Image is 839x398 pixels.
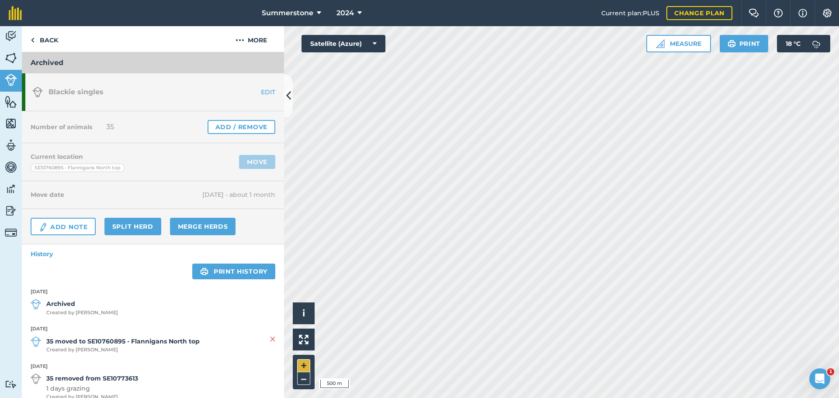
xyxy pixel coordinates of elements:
[49,88,104,96] span: Blackie singles
[170,218,236,235] a: Merge Herds
[5,204,17,217] img: svg+xml;base64,PD94bWwgdmVyc2lvbj0iMS4wIiBlbmNvZGluZz0idXRmLTgiPz4KPCEtLSBHZW5lcmF0b3I6IEFkb2JlIE...
[46,309,118,317] span: Created by [PERSON_NAME]
[218,26,284,52] button: More
[646,35,711,52] button: Measure
[32,87,43,97] img: svg+xml;base64,PD94bWwgdmVyc2lvbj0iMS4wIiBlbmNvZGluZz0idXRmLTgiPz4KPCEtLSBHZW5lcmF0b3I6IEFkb2JlIE...
[656,39,665,48] img: Ruler icon
[31,336,41,347] img: svg+xml;base64,PD94bWwgdmVyc2lvbj0iMS4wIiBlbmNvZGluZz0idXRmLTgiPz4KPCEtLSBHZW5lcmF0b3I6IEFkb2JlIE...
[22,52,284,73] h3: Archived
[302,308,305,319] span: i
[749,9,759,17] img: Two speech bubbles overlapping with the left bubble in the forefront
[786,35,801,52] span: 18 ° C
[5,30,17,43] img: svg+xml;base64,PD94bWwgdmVyc2lvbj0iMS4wIiBlbmNvZGluZz0idXRmLTgiPz4KPCEtLSBHZW5lcmF0b3I6IEFkb2JlIE...
[31,35,35,45] img: svg+xml;base64,PHN2ZyB4bWxucz0iaHR0cDovL3d3dy53My5vcmcvMjAwMC9zdmciIHdpZHRoPSI5IiBoZWlnaHQ9IjI0Ii...
[31,164,125,172] div: SE10760895 - Flannigans North top
[46,346,200,354] span: Created by [PERSON_NAME]
[22,244,284,264] a: History
[728,38,736,49] img: svg+xml;base64,PHN2ZyB4bWxucz0iaHR0cDovL3d3dy53My5vcmcvMjAwMC9zdmciIHdpZHRoPSIxOSIgaGVpZ2h0PSIyNC...
[9,6,22,20] img: fieldmargin Logo
[262,8,313,18] span: Summerstone
[104,218,161,235] a: Split herd
[46,374,138,383] strong: 35 removed from SE10773613
[601,8,659,18] span: Current plan : PLUS
[302,35,385,52] button: Satellite (Azure)
[773,9,784,17] img: A question mark icon
[202,190,275,199] span: [DATE] - about 1 month
[31,299,41,309] img: svg+xml;base64,PD94bWwgdmVyc2lvbj0iMS4wIiBlbmNvZGluZz0idXRmLTgiPz4KPCEtLSBHZW5lcmF0b3I6IEFkb2JlIE...
[31,122,92,132] h4: Number of animals
[46,384,138,393] span: 1 days grazing
[46,336,200,346] strong: 35 moved to SE10760895 - Flannigans North top
[720,35,769,52] button: Print
[22,26,67,52] a: Back
[798,8,807,18] img: svg+xml;base64,PHN2ZyB4bWxucz0iaHR0cDovL3d3dy53My5vcmcvMjAwMC9zdmciIHdpZHRoPSIxNyIgaGVpZ2h0PSIxNy...
[666,6,732,20] a: Change plan
[31,152,83,161] h4: Current location
[200,266,208,277] img: svg+xml;base64,PHN2ZyB4bWxucz0iaHR0cDovL3d3dy53My5vcmcvMjAwMC9zdmciIHdpZHRoPSIxOSIgaGVpZ2h0PSIyNC...
[208,120,275,134] a: Add / Remove
[46,299,118,309] strong: Archived
[809,368,830,389] iframe: Intercom live chat
[299,335,309,344] img: Four arrows, one pointing top left, one top right, one bottom right and the last bottom left
[38,222,48,233] img: svg+xml;base64,PD94bWwgdmVyc2lvbj0iMS4wIiBlbmNvZGluZz0idXRmLTgiPz4KPCEtLSBHZW5lcmF0b3I6IEFkb2JlIE...
[31,218,96,235] a: Add Note
[336,8,354,18] span: 2024
[5,226,17,239] img: svg+xml;base64,PD94bWwgdmVyc2lvbj0iMS4wIiBlbmNvZGluZz0idXRmLTgiPz4KPCEtLSBHZW5lcmF0b3I6IEFkb2JlIE...
[270,334,275,344] img: svg+xml;base64,PHN2ZyB4bWxucz0iaHR0cDovL3d3dy53My5vcmcvMjAwMC9zdmciIHdpZHRoPSIyMiIgaGVpZ2h0PSIzMC...
[777,35,830,52] button: 18 °C
[293,302,315,324] button: i
[31,325,275,333] strong: [DATE]
[239,155,275,169] a: Move
[5,182,17,196] img: svg+xml;base64,PD94bWwgdmVyc2lvbj0iMS4wIiBlbmNvZGluZz0idXRmLTgiPz4KPCEtLSBHZW5lcmF0b3I6IEFkb2JlIE...
[297,372,310,385] button: –
[5,95,17,108] img: svg+xml;base64,PHN2ZyB4bWxucz0iaHR0cDovL3d3dy53My5vcmcvMjAwMC9zdmciIHdpZHRoPSI1NiIgaGVpZ2h0PSI2MC...
[5,161,17,174] img: svg+xml;base64,PD94bWwgdmVyc2lvbj0iMS4wIiBlbmNvZGluZz0idXRmLTgiPz4KPCEtLSBHZW5lcmF0b3I6IEFkb2JlIE...
[229,88,284,96] a: EDIT
[822,9,832,17] img: A cog icon
[31,363,275,371] strong: [DATE]
[106,122,114,132] span: 35
[5,51,17,65] img: svg+xml;base64,PHN2ZyB4bWxucz0iaHR0cDovL3d3dy53My5vcmcvMjAwMC9zdmciIHdpZHRoPSI1NiIgaGVpZ2h0PSI2MC...
[5,139,17,152] img: svg+xml;base64,PD94bWwgdmVyc2lvbj0iMS4wIiBlbmNvZGluZz0idXRmLTgiPz4KPCEtLSBHZW5lcmF0b3I6IEFkb2JlIE...
[236,35,244,45] img: svg+xml;base64,PHN2ZyB4bWxucz0iaHR0cDovL3d3dy53My5vcmcvMjAwMC9zdmciIHdpZHRoPSIyMCIgaGVpZ2h0PSIyNC...
[31,374,41,384] img: svg+xml;base64,PD94bWwgdmVyc2lvbj0iMS4wIiBlbmNvZGluZz0idXRmLTgiPz4KPCEtLSBHZW5lcmF0b3I6IEFkb2JlIE...
[5,117,17,130] img: svg+xml;base64,PHN2ZyB4bWxucz0iaHR0cDovL3d3dy53My5vcmcvMjAwMC9zdmciIHdpZHRoPSI1NiIgaGVpZ2h0PSI2MC...
[5,74,17,86] img: svg+xml;base64,PD94bWwgdmVyc2lvbj0iMS4wIiBlbmNvZGluZz0idXRmLTgiPz4KPCEtLSBHZW5lcmF0b3I6IEFkb2JlIE...
[827,368,834,375] span: 1
[31,190,202,199] h4: Move date
[297,359,310,372] button: +
[31,288,275,296] strong: [DATE]
[192,264,275,279] a: Print history
[808,35,825,52] img: svg+xml;base64,PD94bWwgdmVyc2lvbj0iMS4wIiBlbmNvZGluZz0idXRmLTgiPz4KPCEtLSBHZW5lcmF0b3I6IEFkb2JlIE...
[5,380,17,388] img: svg+xml;base64,PD94bWwgdmVyc2lvbj0iMS4wIiBlbmNvZGluZz0idXRmLTgiPz4KPCEtLSBHZW5lcmF0b3I6IEFkb2JlIE...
